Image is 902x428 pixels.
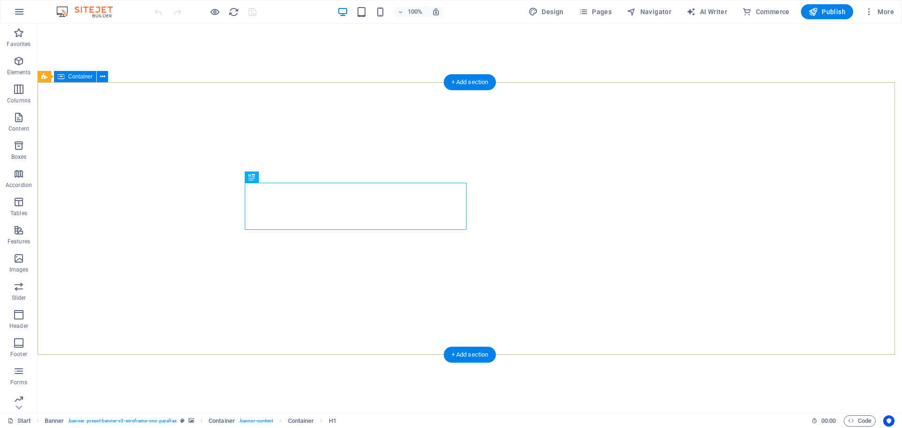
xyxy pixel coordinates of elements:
[864,7,894,16] span: More
[525,4,568,19] div: Design (Ctrl+Alt+Y)
[8,125,29,132] p: Content
[54,6,124,17] img: Editor Logo
[848,415,871,427] span: Code
[683,4,731,19] button: AI Writer
[821,415,836,427] span: 00 00
[6,181,32,189] p: Accordion
[579,7,612,16] span: Pages
[10,210,27,217] p: Tables
[45,415,336,427] nav: breadcrumb
[10,350,27,358] p: Footer
[575,4,615,19] button: Pages
[623,4,675,19] button: Navigator
[68,74,93,79] span: Container
[742,7,790,16] span: Commerce
[209,415,235,427] span: Click to select. Double-click to edit
[329,415,336,427] span: Click to select. Double-click to edit
[188,418,194,423] i: This element contains a background
[180,418,185,423] i: This element is a customizable preset
[8,238,30,245] p: Features
[228,6,239,17] button: reload
[883,415,894,427] button: Usercentrics
[10,379,27,386] p: Forms
[209,6,220,17] button: Click here to leave preview mode and continue editing
[844,415,876,427] button: Code
[239,415,273,427] span: . banner-content
[444,74,496,90] div: + Add section
[686,7,727,16] span: AI Writer
[68,415,177,427] span: . banner .preset-banner-v3-wireframe-one .parallax
[739,4,793,19] button: Commerce
[627,7,671,16] span: Navigator
[432,8,440,16] i: On resize automatically adjust zoom level to fit chosen device.
[45,415,64,427] span: Click to select. Double-click to edit
[8,415,31,427] a: Click to cancel selection. Double-click to open Pages
[525,4,568,19] button: Design
[801,4,853,19] button: Publish
[11,153,27,161] p: Boxes
[529,7,564,16] span: Design
[444,347,496,363] div: + Add section
[861,4,898,19] button: More
[228,7,239,17] i: Reload page
[809,7,846,16] span: Publish
[288,415,314,427] span: Click to select. Double-click to edit
[9,322,28,330] p: Header
[12,294,26,302] p: Slider
[407,6,422,17] h6: 100%
[7,97,31,104] p: Columns
[811,415,836,427] h6: Session time
[828,417,829,424] span: :
[7,40,31,48] p: Favorites
[9,266,29,273] p: Images
[393,6,427,17] button: 100%
[7,69,31,76] p: Elements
